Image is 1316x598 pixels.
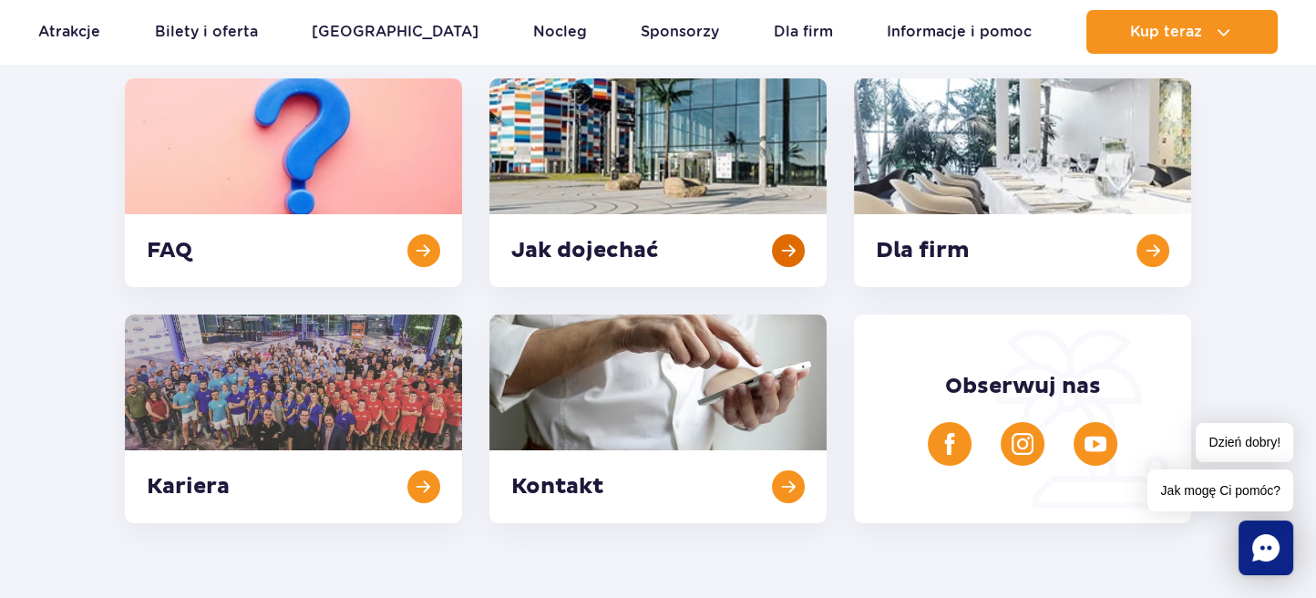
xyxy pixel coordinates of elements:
[1239,521,1293,575] div: Chat
[774,10,833,54] a: Dla firm
[1129,24,1201,40] span: Kup teraz
[939,433,961,455] img: Facebook
[887,10,1032,54] a: Informacje i pomoc
[1196,423,1293,462] span: Dzień dobry!
[1085,433,1106,455] img: YouTube
[312,10,478,54] a: [GEOGRAPHIC_DATA]
[1012,433,1033,455] img: Instagram
[1147,469,1293,511] span: Jak mogę Ci pomóc?
[38,10,100,54] a: Atrakcje
[641,10,719,54] a: Sponsorzy
[945,373,1101,400] span: Obserwuj nas
[1086,10,1278,54] button: Kup teraz
[155,10,258,54] a: Bilety i oferta
[533,10,587,54] a: Nocleg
